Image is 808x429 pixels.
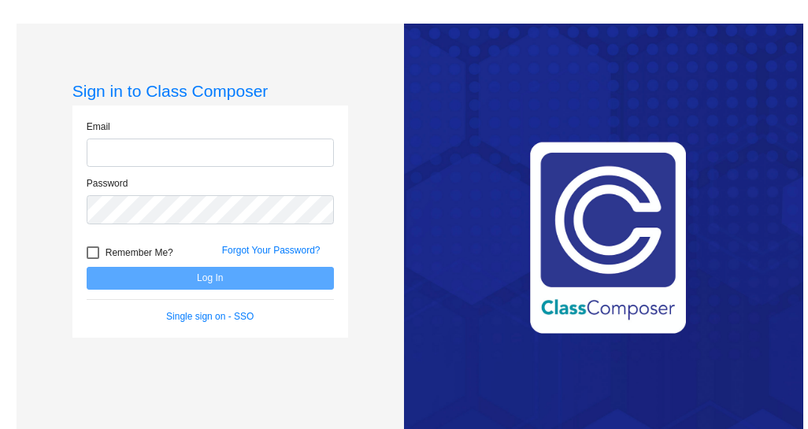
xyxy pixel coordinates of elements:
[222,245,321,256] a: Forgot Your Password?
[106,243,173,262] span: Remember Me?
[166,311,254,322] a: Single sign on - SSO
[72,81,348,101] h3: Sign in to Class Composer
[87,120,110,134] label: Email
[87,267,334,290] button: Log In
[87,176,128,190] label: Password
